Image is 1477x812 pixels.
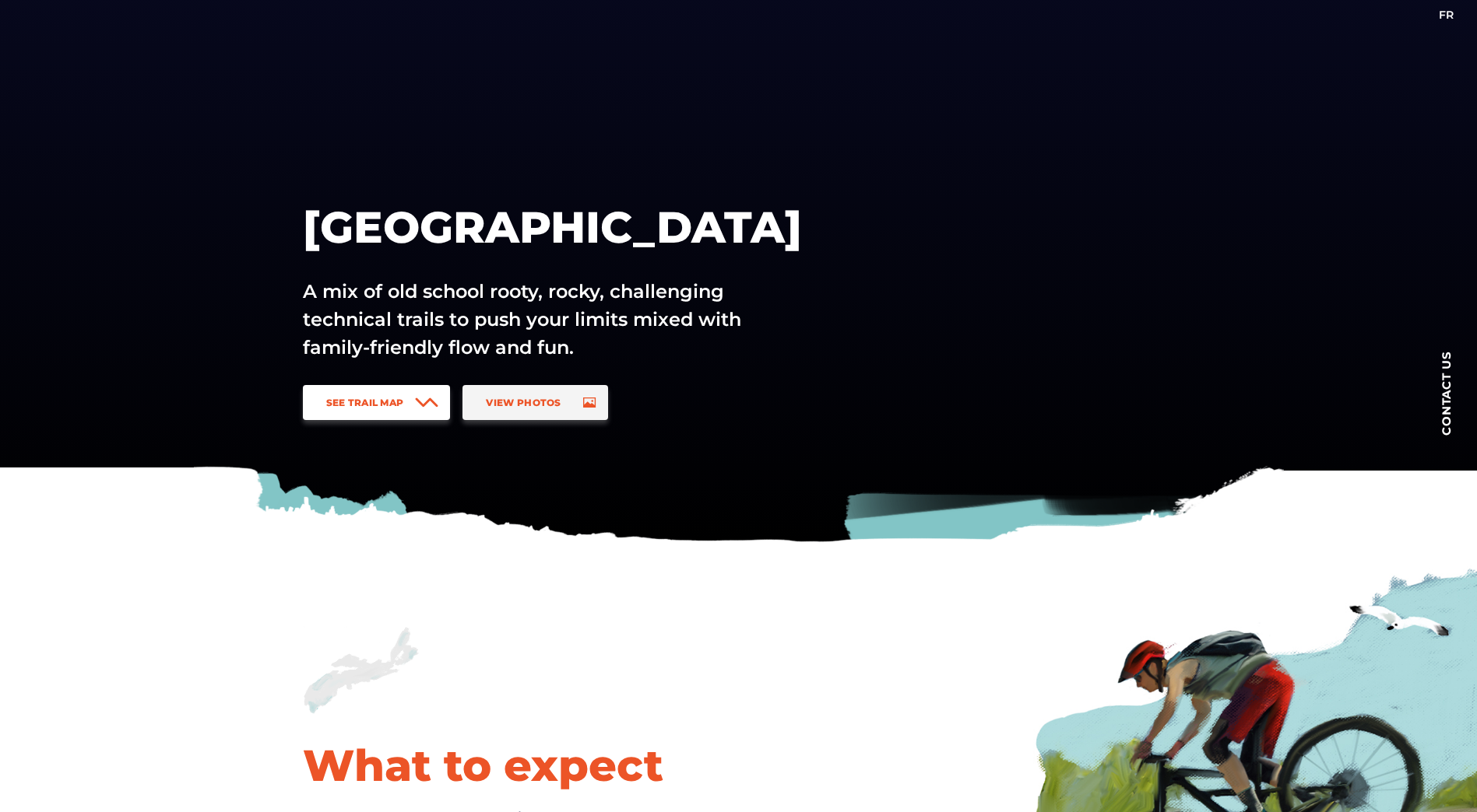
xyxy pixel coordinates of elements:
a: FR [1439,8,1454,22]
span: Contact us [1440,351,1452,436]
a: Contact us [1415,327,1477,459]
h1: [GEOGRAPHIC_DATA] [303,200,879,254]
span: View Photos [486,397,561,408]
h2: What to expect [303,738,726,793]
p: A mix of old school rooty, rocky, challenging technical trails to push your limits mixed with fam... [303,278,776,362]
a: View Photos [462,385,607,420]
span: See Trail Map [326,397,404,408]
a: See Trail Map [303,385,451,420]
